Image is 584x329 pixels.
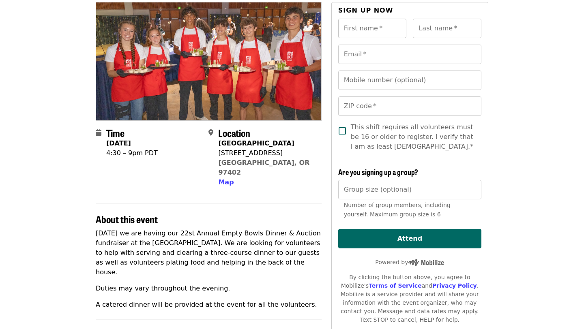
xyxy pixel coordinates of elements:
div: 4:30 – 9pm PDT [106,148,158,158]
img: Powered by Mobilize [408,259,444,266]
span: Powered by [375,259,444,265]
button: Attend [338,229,481,248]
button: Map [218,177,234,187]
input: [object Object] [338,180,481,199]
i: map-marker-alt icon [208,129,213,137]
img: 2025 Empty Bowls Dinner & Auction Volunteers organized by FOOD For Lane County [96,2,321,120]
span: This shift requires all volunteers must be 16 or older to register. I verify that I am as least [... [351,122,475,152]
a: Privacy Policy [432,282,477,289]
input: Email [338,45,481,64]
input: First name [338,19,407,38]
a: Terms of Service [369,282,422,289]
strong: [DATE] [106,139,131,147]
a: [GEOGRAPHIC_DATA], OR 97402 [218,159,309,176]
span: Map [218,178,234,186]
input: Last name [413,19,481,38]
p: Duties may vary throughout the evening. [96,284,322,293]
div: By clicking the button above, you agree to Mobilize's and . Mobilize is a service provider and wi... [338,273,481,324]
span: Sign up now [338,6,393,14]
strong: [GEOGRAPHIC_DATA] [218,139,294,147]
p: A catered dinner will be provided at the event for all the volunteers. [96,300,322,310]
span: Location [218,126,250,140]
span: Number of group members, including yourself. Maximum group size is 6 [344,202,451,218]
span: Are you signing up a group? [338,167,418,177]
input: ZIP code [338,96,481,116]
p: [DATE] we are having our 22st Annual Empty Bowls Dinner & Auction fundraiser at the [GEOGRAPHIC_D... [96,229,322,277]
div: [STREET_ADDRESS] [218,148,315,158]
span: Time [106,126,125,140]
span: About this event [96,212,158,226]
i: calendar icon [96,129,101,137]
input: Mobile number (optional) [338,70,481,90]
